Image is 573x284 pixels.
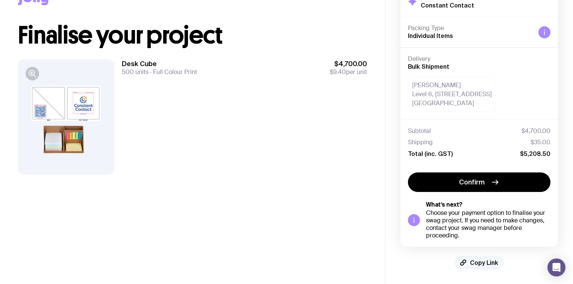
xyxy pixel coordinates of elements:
[408,55,550,63] h4: Delivery
[547,258,565,276] div: Open Intercom Messenger
[408,172,550,192] button: Confirm
[408,139,433,146] span: Shipping
[426,209,550,239] div: Choose your payment option to finalise your swag project. If you need to make changes, contact yo...
[18,23,367,47] h1: Finalise your project
[408,127,431,135] span: Subtotal
[330,59,367,68] span: $4,700.00
[408,24,532,32] h4: Packing Type
[408,150,453,157] span: Total (inc. GST)
[408,63,449,70] span: Bulk Shipment
[426,201,550,208] h5: What’s next?
[521,127,550,135] span: $4,700.00
[470,259,498,266] span: Copy Link
[149,68,197,76] span: Full Colour Print
[520,150,550,157] span: $5,208.50
[122,59,197,68] h3: Desk Cube
[408,77,496,112] div: [PERSON_NAME] Level 6, [STREET_ADDRESS] [GEOGRAPHIC_DATA]
[454,256,504,269] button: Copy Link
[330,68,346,76] span: $9.40
[330,68,367,76] span: per unit
[459,178,485,187] span: Confirm
[122,68,149,76] span: 500 units
[408,32,453,39] span: Individual Items
[421,2,474,9] h2: Constant Contact
[531,139,550,146] span: $35.00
